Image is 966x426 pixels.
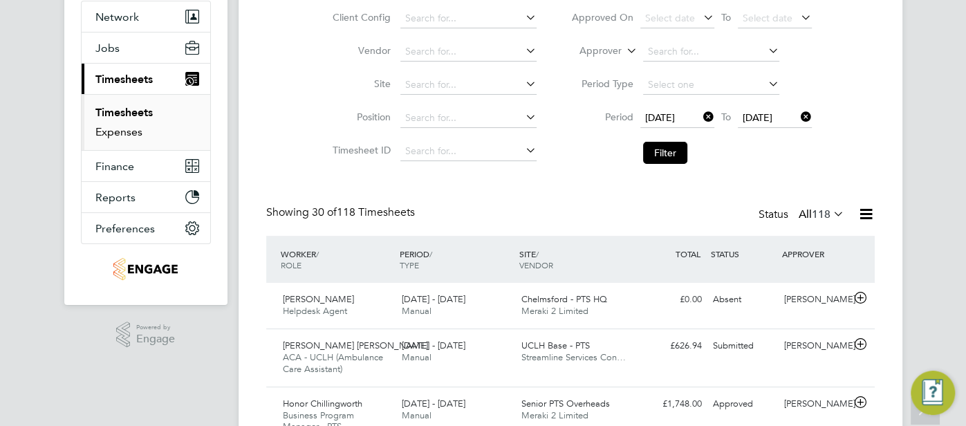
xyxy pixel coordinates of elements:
span: [PERSON_NAME] [PERSON_NAME] [283,340,428,351]
span: ROLE [281,259,301,270]
input: Search for... [400,9,537,28]
span: [DATE] - [DATE] [402,340,465,351]
span: Preferences [95,222,155,235]
div: WORKER [277,241,397,277]
button: Network [82,1,210,32]
span: [DATE] - [DATE] [402,398,465,409]
input: Search for... [400,75,537,95]
label: All [799,207,844,221]
button: Preferences [82,213,210,243]
span: / [429,248,432,259]
div: SITE [516,241,635,277]
div: Showing [266,205,418,220]
div: £626.94 [635,335,707,358]
div: £1,748.00 [635,393,707,416]
span: ACA - UCLH (Ambulance Care Assistant) [283,351,383,375]
span: Streamline Services Con… [521,351,626,363]
span: Senior PTS Overheads [521,398,610,409]
img: g4s7-logo-retina.png [113,258,178,280]
span: Honor Chillingworth [283,398,362,409]
span: Jobs [95,41,120,55]
input: Search for... [400,42,537,62]
label: Period Type [571,77,633,90]
button: Timesheets [82,64,210,94]
span: Select date [645,12,695,24]
span: To [717,108,735,126]
a: Powered byEngage [116,322,175,348]
span: / [536,248,539,259]
label: Site [328,77,391,90]
a: Expenses [95,125,142,138]
span: TOTAL [676,248,700,259]
input: Search for... [400,142,537,161]
span: Powered by [136,322,175,333]
label: Approved On [571,11,633,24]
div: Status [759,205,847,225]
input: Search for... [643,42,779,62]
span: 118 Timesheets [312,205,415,219]
span: 30 of [312,205,337,219]
button: Engage Resource Center [911,371,955,415]
input: Select one [643,75,779,95]
span: Chelmsford - PTS HQ [521,293,607,305]
label: Period [571,111,633,123]
span: Finance [95,160,134,173]
div: APPROVER [779,241,851,266]
div: [PERSON_NAME] [779,393,851,416]
span: Timesheets [95,73,153,86]
span: 118 [812,207,830,221]
div: PERIOD [396,241,516,277]
span: Manual [402,305,431,317]
span: UCLH Base - PTS [521,340,590,351]
div: Approved [707,393,779,416]
span: Network [95,10,139,24]
div: Timesheets [82,94,210,150]
button: Jobs [82,33,210,63]
span: Meraki 2 Limited [521,305,588,317]
span: [DATE] [743,111,772,124]
span: Manual [402,409,431,421]
button: Reports [82,182,210,212]
div: Submitted [707,335,779,358]
span: To [717,8,735,26]
span: Reports [95,191,136,204]
div: STATUS [707,241,779,266]
span: [DATE] [645,111,675,124]
label: Approver [559,44,622,58]
span: Select date [743,12,792,24]
span: VENDOR [519,259,553,270]
div: Absent [707,288,779,311]
span: Engage [136,333,175,345]
span: TYPE [400,259,419,270]
div: [PERSON_NAME] [779,335,851,358]
label: Client Config [328,11,391,24]
span: Manual [402,351,431,363]
input: Search for... [400,109,537,128]
div: [PERSON_NAME] [779,288,851,311]
label: Vendor [328,44,391,57]
label: Timesheet ID [328,144,391,156]
span: Helpdesk Agent [283,305,347,317]
div: £0.00 [635,288,707,311]
span: [DATE] - [DATE] [402,293,465,305]
button: Filter [643,142,687,164]
label: Position [328,111,391,123]
span: / [316,248,319,259]
span: Meraki 2 Limited [521,409,588,421]
span: [PERSON_NAME] [283,293,354,305]
a: Timesheets [95,106,153,119]
button: Finance [82,151,210,181]
a: Go to home page [81,258,211,280]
